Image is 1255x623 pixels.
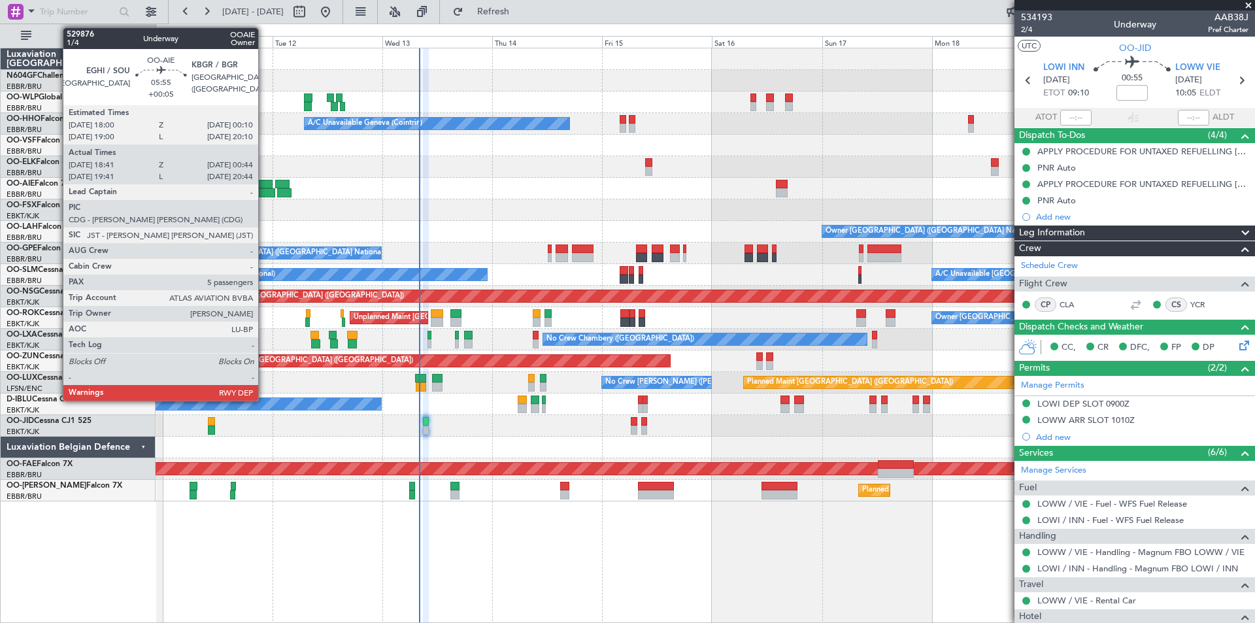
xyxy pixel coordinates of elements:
span: OO-ELK [7,158,36,166]
a: EBBR/BRU [7,276,42,286]
a: YCR [1190,299,1220,311]
a: EBBR/BRU [7,146,42,156]
div: Wed 13 [382,36,492,48]
span: ETOT [1043,87,1065,100]
div: Planned Maint [GEOGRAPHIC_DATA] ([GEOGRAPHIC_DATA] National) [862,480,1099,500]
div: Owner [GEOGRAPHIC_DATA] ([GEOGRAPHIC_DATA] National) [826,222,1037,241]
input: Trip Number [40,2,115,22]
a: OO-FSXFalcon 7X [7,201,73,209]
a: EBBR/BRU [7,492,42,501]
span: OO-ROK [7,309,39,317]
a: D-IBLUCessna Citation M2 [7,396,103,403]
a: EBBR/BRU [7,254,42,264]
div: No Crew [GEOGRAPHIC_DATA] ([GEOGRAPHIC_DATA] National) [56,265,275,284]
a: LOWI / INN - Fuel - WFS Fuel Release [1037,514,1184,526]
a: OO-FAEFalcon 7X [7,460,73,468]
span: Leg Information [1019,226,1085,241]
span: OO-NSG [7,288,39,295]
a: N604GFChallenger 604 [7,72,93,80]
span: D-IBLU [7,396,32,403]
span: Pref Charter [1208,24,1248,35]
a: Manage Permits [1021,379,1084,392]
div: Fri 15 [602,36,712,48]
div: CP [1035,297,1056,312]
span: OO-[PERSON_NAME] [7,482,86,490]
div: Sun 17 [822,36,932,48]
div: Planned Maint [GEOGRAPHIC_DATA] ([GEOGRAPHIC_DATA]) [198,286,404,306]
div: Add new [1036,431,1248,443]
a: EBKT/KJK [7,319,39,329]
div: Sat 16 [712,36,822,48]
span: OO-JID [1119,41,1151,55]
span: Travel [1019,577,1043,592]
span: (2/2) [1208,361,1227,375]
div: Thu 14 [492,36,602,48]
div: No Crew Chambery ([GEOGRAPHIC_DATA]) [546,329,694,349]
div: PNR Auto [1037,195,1076,206]
div: CS [1165,297,1187,312]
span: 534193 [1021,10,1052,24]
a: EBBR/BRU [7,125,42,135]
span: OO-HHO [7,115,41,123]
div: Planned Maint [GEOGRAPHIC_DATA] ([GEOGRAPHIC_DATA]) [747,373,953,392]
a: OO-[PERSON_NAME]Falcon 7X [7,482,122,490]
a: EBBR/BRU [7,470,42,480]
span: OO-SLM [7,266,38,274]
div: Mon 18 [932,36,1042,48]
a: EBBR/BRU [7,82,42,92]
div: Mon 11 [163,36,273,48]
span: FP [1171,341,1181,354]
a: OO-ZUNCessna Citation CJ4 [7,352,112,360]
span: [DATE] - [DATE] [222,6,284,18]
a: OO-JIDCessna CJ1 525 [7,417,92,425]
span: OO-FAE [7,460,37,468]
input: --:-- [1060,110,1092,126]
div: LOWI DEP SLOT 0900Z [1037,398,1129,409]
span: 00:55 [1122,72,1143,85]
span: DP [1203,341,1214,354]
div: LOWW ARR SLOT 1010Z [1037,414,1135,426]
span: (6/6) [1208,445,1227,459]
div: APPLY PROCEDURE FOR UNTAXED REFUELLING [GEOGRAPHIC_DATA] [1037,146,1248,157]
span: ELDT [1199,87,1220,100]
span: LOWI INN [1043,61,1084,75]
div: A/C Unavailable Geneva (Cointrin) [308,114,422,133]
span: Permits [1019,361,1050,376]
button: Refresh [446,1,525,22]
button: All Aircraft [14,25,142,46]
a: OO-LAHFalcon 7X [7,223,74,231]
a: OO-VSFFalcon 8X [7,137,73,144]
span: OO-JID [7,417,34,425]
span: Crew [1019,241,1041,256]
span: OO-GPE [7,244,37,252]
div: Owner [GEOGRAPHIC_DATA]-[GEOGRAPHIC_DATA] [935,308,1112,328]
span: 2/4 [1021,24,1052,35]
a: Manage Services [1021,464,1086,477]
a: LOWW / VIE - Fuel - WFS Fuel Release [1037,498,1187,509]
span: CR [1097,341,1109,354]
a: EBKT/KJK [7,297,39,307]
a: LOWI / INN - Handling - Magnum FBO LOWI / INN [1037,563,1238,574]
span: Dispatch Checks and Weather [1019,320,1143,335]
a: OO-WLPGlobal 5500 [7,93,83,101]
a: OO-GPEFalcon 900EX EASy II [7,244,115,252]
span: OO-LAH [7,223,38,231]
div: Add new [1036,211,1248,222]
a: EBBR/BRU [7,233,42,243]
a: EBKT/KJK [7,405,39,415]
span: OO-WLP [7,93,39,101]
a: EBKT/KJK [7,211,39,221]
span: OO-AIE [7,180,35,188]
a: LFSN/ENC [7,384,42,394]
div: No Crew [GEOGRAPHIC_DATA] ([GEOGRAPHIC_DATA] National) [166,243,385,263]
span: ATOT [1035,111,1057,124]
div: No Crew [PERSON_NAME] ([PERSON_NAME]) [605,373,762,392]
div: A/C Unavailable [GEOGRAPHIC_DATA] ([GEOGRAPHIC_DATA] National) [935,265,1179,284]
span: [DATE] [1175,74,1202,87]
a: CLA [1060,299,1089,311]
span: 10:05 [1175,87,1196,100]
div: Unplanned Maint [GEOGRAPHIC_DATA] ([GEOGRAPHIC_DATA]) [198,351,413,371]
a: EBKT/KJK [7,341,39,350]
a: EBBR/BRU [7,103,42,113]
span: All Aircraft [34,31,138,41]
